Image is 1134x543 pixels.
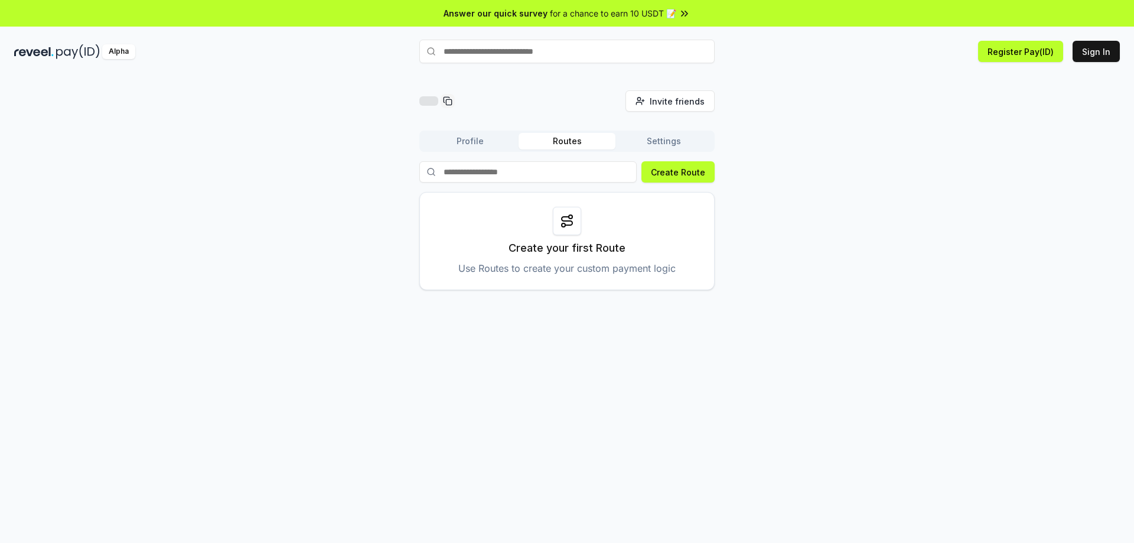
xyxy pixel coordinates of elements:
p: Create your first Route [509,240,625,256]
p: Use Routes to create your custom payment logic [458,261,676,275]
img: reveel_dark [14,44,54,59]
img: pay_id [56,44,100,59]
span: for a chance to earn 10 USDT 📝 [550,7,676,19]
div: Alpha [102,44,135,59]
button: Routes [519,133,615,149]
button: Invite friends [625,90,715,112]
button: Sign In [1073,41,1120,62]
button: Create Route [641,161,715,183]
span: Invite friends [650,95,705,108]
button: Settings [615,133,712,149]
button: Profile [422,133,519,149]
button: Register Pay(ID) [978,41,1063,62]
span: Answer our quick survey [444,7,548,19]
